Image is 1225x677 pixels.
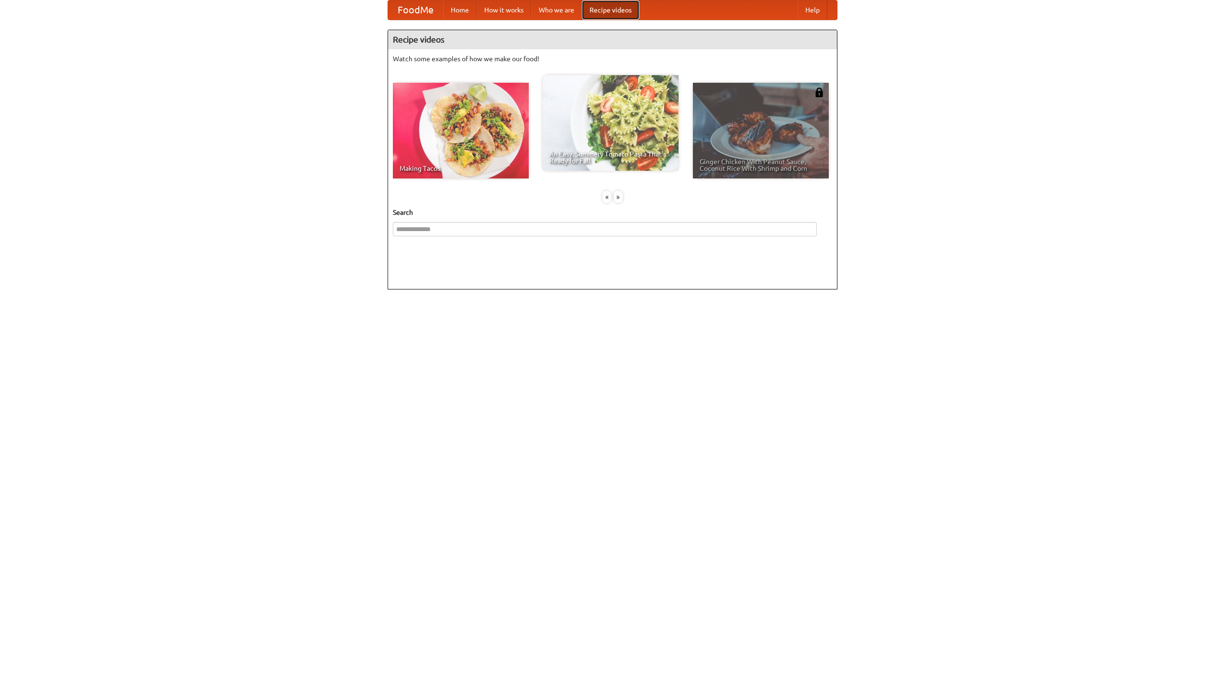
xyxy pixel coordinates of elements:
a: FoodMe [388,0,443,20]
p: Watch some examples of how we make our food! [393,54,832,64]
div: » [614,191,623,203]
a: Home [443,0,477,20]
a: How it works [477,0,531,20]
div: « [602,191,611,203]
a: Who we are [531,0,582,20]
a: Making Tacos [393,83,529,178]
a: Recipe videos [582,0,639,20]
img: 483408.png [814,88,824,97]
h4: Recipe videos [388,30,837,49]
a: An Easy, Summery Tomato Pasta That's Ready for Fall [543,75,679,171]
h5: Search [393,208,832,217]
span: An Easy, Summery Tomato Pasta That's Ready for Fall [549,151,672,164]
a: Help [798,0,827,20]
span: Making Tacos [400,165,522,172]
